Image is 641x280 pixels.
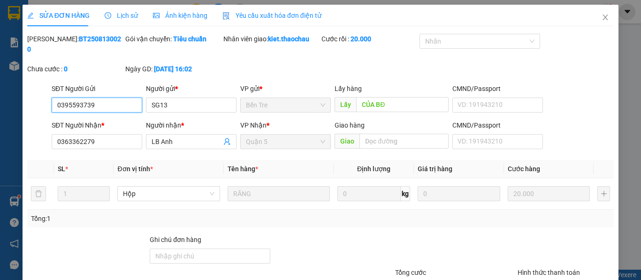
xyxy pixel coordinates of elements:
span: VP Nhận [240,121,267,129]
span: Định lượng [357,165,390,173]
button: Close [592,5,618,31]
span: Yêu cầu xuất hóa đơn điện tử [222,12,321,19]
span: Giá trị hàng [418,165,452,173]
input: VD: Bàn, Ghế [228,186,330,201]
span: Tên hàng [228,165,258,173]
input: Dọc đường [359,134,449,149]
span: Giao [335,134,359,149]
div: Ngày GD: [125,64,221,74]
span: user-add [223,138,231,145]
span: Lấy hàng [335,85,362,92]
b: kiet.thaochau [268,35,309,43]
strong: BIÊN NHẬN HÀNG GỬI [35,48,106,55]
b: 0 [64,65,68,73]
span: SỬA ĐƠN HÀNG [27,12,90,19]
input: Ghi chú đơn hàng [150,249,270,264]
div: SĐT Người Gửi [52,83,142,94]
label: Ghi chú đơn hàng [150,236,201,243]
b: Tiêu chuẩn [173,35,206,43]
img: logo [6,4,37,35]
span: Đơn vị tính [117,165,153,173]
span: Mã ĐH: BT2508130025 [39,57,101,64]
button: plus [597,186,610,201]
span: THẢO CHÂU [66,6,111,14]
label: Hình thức thanh toán [518,269,580,276]
input: 0 [508,186,590,201]
span: SL [58,165,65,173]
span: Quận 5 [246,135,325,149]
button: delete [31,186,46,201]
span: picture [153,12,160,19]
div: [PERSON_NAME]: [27,34,123,54]
span: Bến Tre [246,98,325,112]
div: Người nhận [146,120,237,130]
b: 20.000 [351,35,371,43]
span: edit [27,12,34,19]
span: Cước hàng [508,165,540,173]
div: Cước rồi : [321,34,418,44]
div: Tổng: 1 [31,213,248,224]
div: Nhân viên giao: [223,34,320,44]
div: Chưa cước : [27,64,123,74]
img: icon [222,12,230,20]
div: VP gửi [240,83,331,94]
input: 0 [418,186,500,201]
div: SĐT Người Nhận [52,120,142,130]
div: CMND/Passport [452,83,543,94]
input: Dọc đường [356,97,449,112]
span: Giao hàng [335,121,365,129]
span: Người nhận: [103,68,137,75]
span: clock-circle [105,12,111,19]
span: Tổng cước [395,269,426,276]
div: Gói vận chuyển: [125,34,221,44]
span: kg [401,186,410,201]
span: Lấy [335,97,356,112]
span: Lịch sử [105,12,138,19]
b: [DATE] 16:02 [154,65,192,73]
span: Gửi từ: [3,68,23,76]
span: Hộp [123,187,214,201]
span: close [602,14,609,21]
div: CMND/Passport [452,120,543,130]
div: Người gửi [146,83,237,94]
span: Ảnh kiện hàng [153,12,207,19]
